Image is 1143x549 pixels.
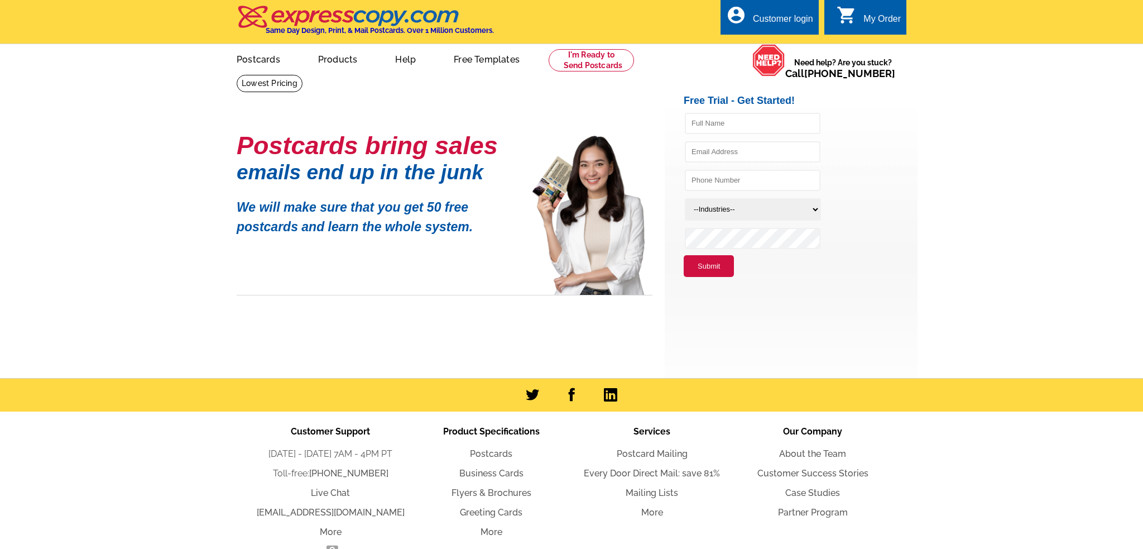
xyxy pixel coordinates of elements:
a: account_circle Customer login [726,12,813,26]
h4: Same Day Design, Print, & Mail Postcards. Over 1 Million Customers. [266,26,494,35]
a: Live Chat [311,488,350,498]
a: Greeting Cards [460,507,522,518]
a: [PHONE_NUMBER] [804,68,895,79]
a: shopping_cart My Order [837,12,901,26]
a: Business Cards [459,468,524,479]
a: Case Studies [785,488,840,498]
a: Postcards [470,448,512,459]
i: account_circle [726,5,746,25]
a: Partner Program [778,507,848,518]
span: Product Specifications [443,426,540,437]
input: Email Address [685,141,820,163]
li: Toll-free: [250,467,411,480]
input: Full Name [685,113,820,134]
img: help [752,44,785,77]
span: Customer Support [291,426,370,437]
a: More [320,527,342,537]
a: Products [300,45,376,71]
div: Customer login [753,14,813,30]
a: Postcards [219,45,298,71]
a: Help [377,45,434,71]
span: Call [785,68,895,79]
span: Need help? Are you stuck? [785,57,901,79]
div: My Order [863,14,901,30]
span: Our Company [783,426,842,437]
a: [EMAIL_ADDRESS][DOMAIN_NAME] [257,507,405,518]
a: Postcard Mailing [617,448,688,459]
i: shopping_cart [837,5,857,25]
a: More [481,527,502,537]
a: Every Door Direct Mail: save 81% [584,468,720,479]
a: Same Day Design, Print, & Mail Postcards. Over 1 Million Customers. [237,13,494,35]
a: About the Team [779,448,846,459]
input: Phone Number [685,170,820,191]
a: Flyers & Brochures [452,488,531,498]
li: [DATE] - [DATE] 7AM - 4PM PT [250,447,411,461]
a: Mailing Lists [626,488,678,498]
button: Submit [684,255,734,278]
a: [PHONE_NUMBER] [309,468,388,479]
h1: emails end up in the junk [237,166,516,178]
h1: Postcards bring sales [237,136,516,155]
a: Customer Success Stories [757,468,868,479]
p: We will make sure that you get 50 free postcards and learn the whole system. [237,189,516,236]
span: Services [633,426,670,437]
a: Free Templates [436,45,537,71]
a: More [641,507,663,518]
h2: Free Trial - Get Started! [684,95,918,107]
